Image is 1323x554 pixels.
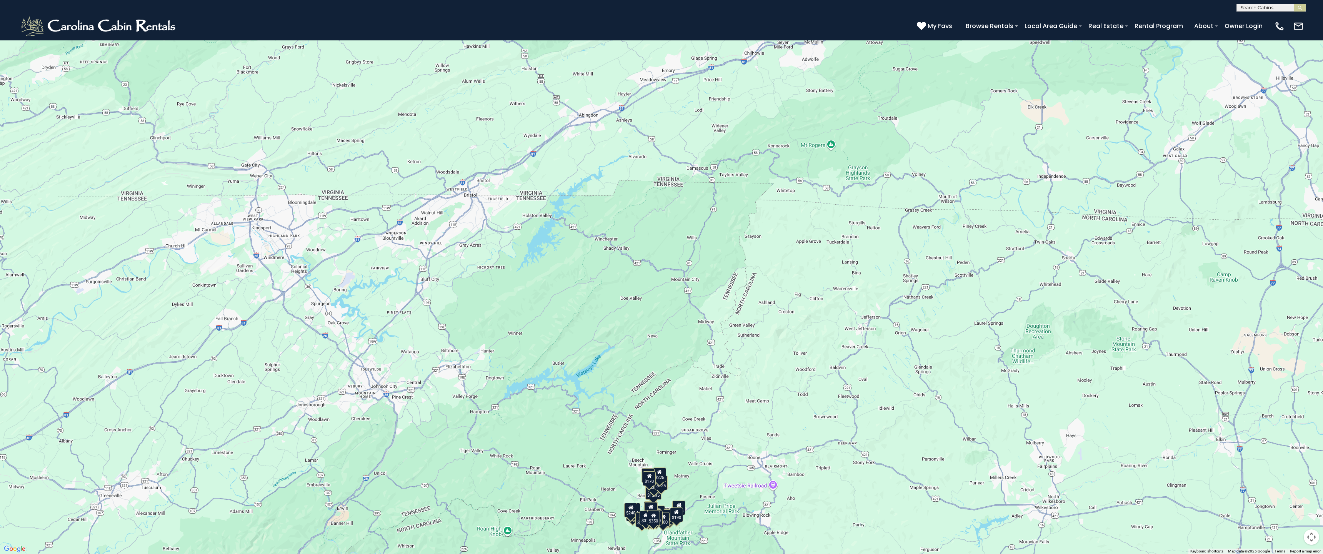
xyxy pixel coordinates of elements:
img: White-1-2.png [19,15,179,38]
a: My Favs [917,21,954,31]
img: phone-regular-white.png [1274,21,1285,32]
a: About [1190,19,1217,33]
a: Local Area Guide [1021,19,1081,33]
img: mail-regular-white.png [1293,21,1304,32]
a: Rental Program [1131,19,1187,33]
a: Owner Login [1221,19,1266,33]
a: Real Estate [1085,19,1127,33]
span: My Favs [928,21,952,31]
a: Browse Rentals [962,19,1017,33]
